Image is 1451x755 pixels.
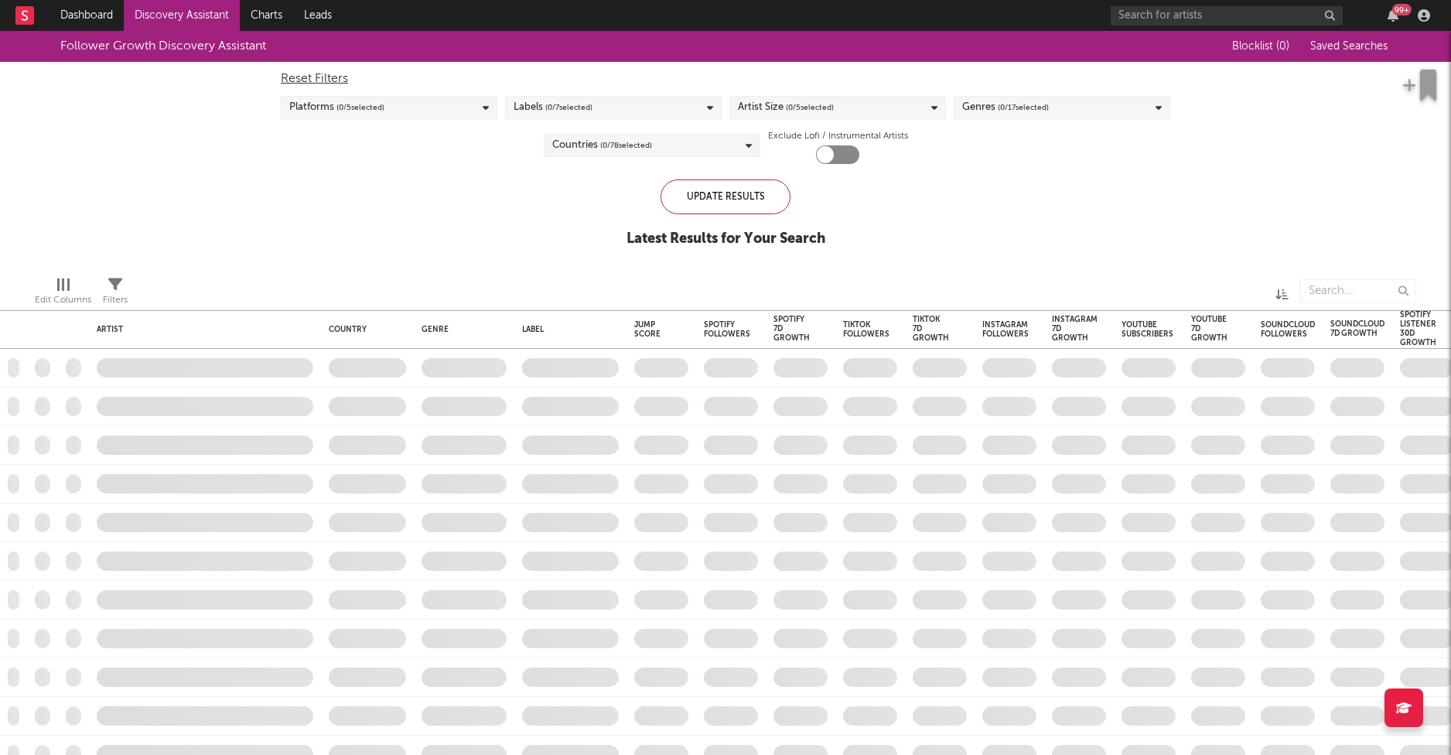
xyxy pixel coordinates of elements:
[97,325,306,334] div: Artist
[1330,319,1384,338] div: Soundcloud 7D Growth
[1306,40,1391,53] button: Saved Searches
[738,98,834,117] div: Artist Size
[422,325,499,334] div: Genre
[60,37,266,56] div: Follower Growth Discovery Assistant
[552,136,652,155] div: Countries
[1052,315,1098,343] div: Instagram 7D Growth
[773,315,810,343] div: Spotify 7D Growth
[1276,41,1289,52] span: ( 0 )
[626,230,825,248] div: Latest Results for Your Search
[329,325,398,334] div: Country
[1122,320,1173,339] div: YouTube Subscribers
[289,98,384,117] div: Platforms
[545,98,592,117] span: ( 0 / 7 selected)
[281,70,1170,88] div: Reset Filters
[661,179,790,214] div: Update Results
[843,320,889,339] div: Tiktok Followers
[1400,310,1436,347] div: Spotify Listener 30D Growth
[1392,4,1412,15] div: 99 +
[962,98,1049,117] div: Genres
[1111,6,1343,26] input: Search for artists
[600,136,652,155] span: ( 0 / 78 selected)
[634,320,665,339] div: Jump Score
[35,272,91,316] div: Edit Columns
[336,98,384,117] span: ( 0 / 5 selected)
[103,291,128,309] div: Filters
[1310,41,1391,52] span: Saved Searches
[998,98,1049,117] span: ( 0 / 17 selected)
[982,320,1029,339] div: Instagram Followers
[704,320,750,339] div: Spotify Followers
[522,325,611,334] div: Label
[103,272,128,316] div: Filters
[35,291,91,309] div: Edit Columns
[768,127,908,145] label: Exclude Lofi / Instrumental Artists
[913,315,949,343] div: Tiktok 7D Growth
[786,98,834,117] span: ( 0 / 5 selected)
[1388,9,1398,22] button: 99+
[1300,279,1416,302] input: Search...
[1232,41,1289,52] span: Blocklist
[514,98,592,117] div: Labels
[1261,320,1315,339] div: Soundcloud Followers
[1191,315,1227,343] div: YouTube 7D Growth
